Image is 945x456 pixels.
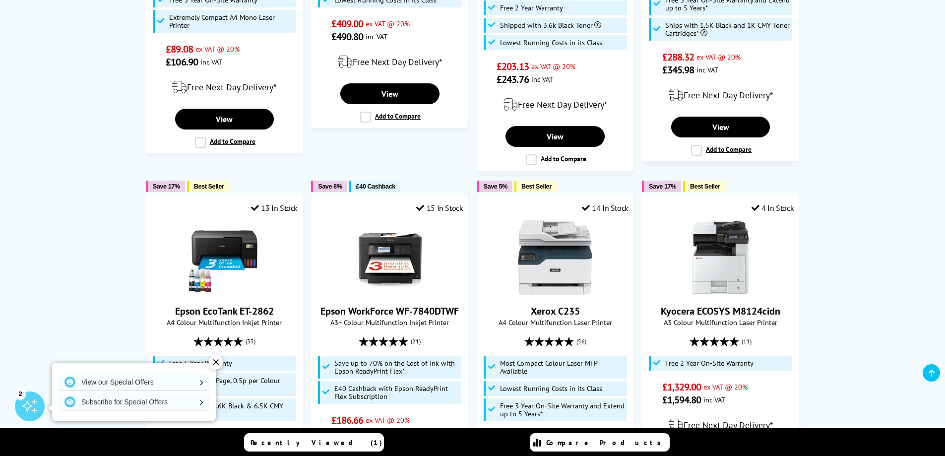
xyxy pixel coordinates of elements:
[331,17,364,30] span: £409.00
[320,305,459,318] a: Epson WorkForce WF-7840DTWF
[526,154,586,165] label: Add to Compare
[703,382,748,391] span: ex VAT @ 20%
[366,415,410,425] span: ex VAT @ 20%
[195,44,240,54] span: ex VAT @ 20%
[151,73,298,101] div: modal_delivery
[175,109,274,130] a: View
[703,395,725,404] span: inc VAT
[582,203,629,213] div: 14 In Stock
[246,332,255,351] span: (33)
[356,183,395,190] span: £40 Cashback
[331,30,364,43] span: £490.80
[742,332,752,351] span: (11)
[647,318,794,327] span: A3 Colour Multifunction Laser Printer
[311,181,347,192] button: Save 8%
[546,438,666,447] span: Compare Products
[331,427,364,440] span: £223.99
[530,433,670,452] a: Compare Products
[482,91,629,119] div: modal_delivery
[151,318,298,327] span: A4 Colour Multifunction Inkjet Printer
[316,318,463,327] span: A3+ Colour Multifunction Inkjet Printer
[166,56,198,68] span: £106.90
[482,318,629,327] span: A4 Colour Multifunction Laser Printer
[505,126,605,147] a: View
[690,183,720,190] span: Best Seller
[187,287,261,297] a: Epson EcoTank ET-2862
[500,4,563,12] span: Free 2 Year Warranty
[366,32,387,41] span: inc VAT
[531,62,575,71] span: ex VAT @ 20%
[169,377,294,392] span: 0.2p per Mono Page, 0.5p per Colour Page*
[360,112,421,123] label: Add to Compare
[244,433,384,452] a: Recently Viewed (1)
[500,21,601,29] span: Shipped with 3.6k Black Toner
[647,81,794,109] div: modal_delivery
[665,359,754,367] span: Free 2 Year On-Site Warranty
[500,385,602,392] span: Lowest Running Costs in its Class
[153,183,180,190] span: Save 17%
[662,393,701,406] span: £1,594.80
[518,220,592,295] img: Xerox C235
[684,220,758,295] img: Kyocera ECOSYS M8124cidn
[353,220,427,295] img: Epson WorkForce WF-7840DTWF
[349,181,400,192] button: £40 Cashback
[665,21,790,37] span: Ships with 1.5K Black and 1K CMY Toner Cartridges*
[531,74,553,84] span: inc VAT
[752,203,794,213] div: 4 In Stock
[642,181,681,192] button: Save 17%
[195,137,255,148] label: Add to Compare
[146,181,185,192] button: Save 17%
[194,183,224,190] span: Best Seller
[484,183,507,190] span: Save 5%
[691,145,752,156] label: Add to Compare
[318,183,342,190] span: Save 8%
[514,181,557,192] button: Best Seller
[60,394,208,410] a: Subscribe for Special Offers
[187,181,229,192] button: Best Seller
[649,183,676,190] span: Save 17%
[353,287,427,297] a: Epson WorkForce WF-7840DTWF
[175,305,274,318] a: Epson EcoTank ET-2862
[662,64,694,76] span: £345.98
[187,220,261,295] img: Epson EcoTank ET-2862
[316,48,463,76] div: modal_delivery
[334,385,459,400] span: £40 Cashback with Epson ReadyPrint Flex Subscription
[647,411,794,439] div: modal_delivery
[251,203,298,213] div: 13 In Stock
[497,60,529,73] span: £203.13
[661,305,780,318] a: Kyocera ECOSYS M8124cidn
[411,332,421,351] span: (21)
[696,52,741,62] span: ex VAT @ 20%
[684,287,758,297] a: Kyocera ECOSYS M8124cidn
[683,181,725,192] button: Best Seller
[518,287,592,297] a: Xerox C235
[166,43,193,56] span: £89.08
[331,414,364,427] span: £186.66
[366,19,410,28] span: ex VAT @ 20%
[662,51,694,64] span: £288.32
[662,381,701,393] span: £1,329.00
[340,83,440,104] a: View
[531,305,580,318] a: Xerox C235
[576,332,586,351] span: (56)
[15,388,26,399] div: 2
[200,57,222,66] span: inc VAT
[60,374,208,390] a: View our Special Offers
[169,402,294,418] span: Shipped with 3.6K Black & 6.5K CMY Inks*
[169,13,294,29] span: Extremely Compact A4 Mono Laser Printer
[671,117,770,137] a: View
[209,355,223,369] div: ✕
[500,402,625,418] span: Free 3 Year On-Site Warranty and Extend up to 5 Years*
[696,65,718,74] span: inc VAT
[497,73,529,86] span: £243.76
[521,183,552,190] span: Best Seller
[251,438,382,447] span: Recently Viewed (1)
[500,359,625,375] span: Most Compact Colour Laser MFP Available
[477,181,512,192] button: Save 5%
[500,39,602,47] span: Lowest Running Costs in its Class
[416,203,463,213] div: 15 In Stock
[334,359,459,375] span: Save up to 70% on the Cost of Ink with Epson ReadyPrint Flex*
